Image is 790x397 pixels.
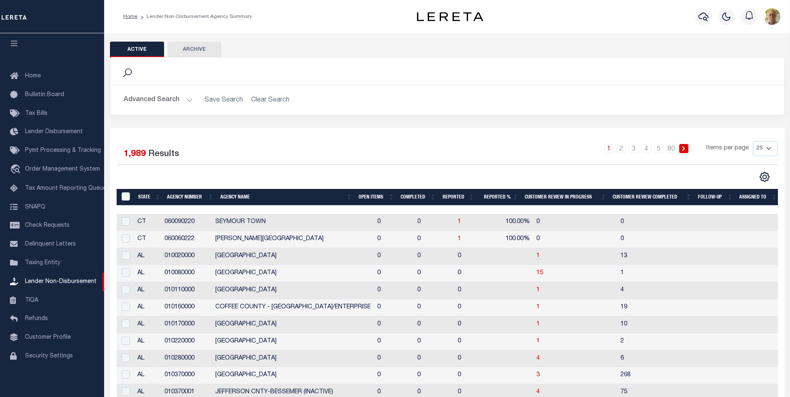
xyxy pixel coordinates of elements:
span: SNAPQ [25,204,45,210]
td: 0 [374,367,414,384]
li: Lender Non-Disbursement Agency Summary [137,13,252,20]
td: 0 [617,214,698,231]
td: AL [134,350,161,367]
td: 0 [414,299,454,316]
td: CT [134,214,161,231]
span: Security Settings [25,353,73,359]
a: 1 [458,219,461,225]
td: 0 [533,214,617,231]
td: 19 [617,299,698,316]
td: AL [134,299,161,316]
span: 1 [536,287,540,293]
td: 0 [374,214,414,231]
th: Reported: activate to sort column ascending [439,189,478,206]
td: 0 [454,248,491,265]
a: 1 [536,338,540,344]
td: 268 [617,367,698,384]
span: Lender Non-Disbursement [25,279,97,285]
td: [GEOGRAPHIC_DATA] [212,265,374,282]
a: 3 [536,372,540,378]
td: 0 [414,282,454,299]
td: 100.00% [491,214,533,231]
td: [GEOGRAPHIC_DATA] [212,350,374,367]
td: 0 [617,231,698,248]
a: 3 [629,144,638,153]
td: AL [134,333,161,350]
td: 10 [617,316,698,333]
span: 1,989 [124,150,146,159]
td: AL [134,367,161,384]
td: 0 [414,316,454,333]
span: Items per page [706,144,749,153]
span: Tax Amount Reporting Queue [25,186,106,191]
span: Check Requests [25,223,70,228]
button: Active [110,42,164,57]
td: 0 [454,299,491,316]
span: 1 [536,304,540,310]
th: Completed: activate to sort column ascending [397,189,439,206]
a: 1 [604,144,613,153]
span: Order Management System [25,166,100,172]
td: 0 [374,282,414,299]
td: 0 [454,316,491,333]
td: [GEOGRAPHIC_DATA] [212,367,374,384]
span: Delinquent Letters [25,241,76,247]
span: Tax Bills [25,111,47,117]
td: SEYMOUR TOWN [212,214,374,231]
th: MBACode [117,189,135,206]
label: Results [148,148,179,161]
td: [PERSON_NAME][GEOGRAPHIC_DATA] [212,231,374,248]
td: [GEOGRAPHIC_DATA] [212,333,374,350]
td: 010110000 [161,282,212,299]
td: 010220000 [161,333,212,350]
span: Refunds [25,316,48,322]
th: Agency Number: activate to sort column ascending [164,189,217,206]
td: 010020000 [161,248,212,265]
span: Customer Profile [25,335,71,340]
a: 5 [654,144,663,153]
td: COFFEE COUNTY - [GEOGRAPHIC_DATA]/ENTERPRISE [212,299,374,316]
td: 0 [414,367,454,384]
td: 4 [617,282,698,299]
span: 4 [536,355,540,361]
a: 4 [642,144,651,153]
td: 0 [454,282,491,299]
a: 1 [536,321,540,327]
td: [GEOGRAPHIC_DATA] [212,316,374,333]
td: 1 [617,265,698,282]
td: 010080000 [161,265,212,282]
th: Assigned To: activate to sort column ascending [736,189,780,206]
td: 0 [374,350,414,367]
td: 0 [414,265,454,282]
th: Customer Review Completed: activate to sort column ascending [609,189,695,206]
th: Reported %: activate to sort column ascending [478,189,521,206]
td: 0 [533,231,617,248]
td: 0 [414,214,454,231]
a: 80 [667,144,676,153]
td: 0 [374,248,414,265]
a: 4 [536,389,540,395]
td: 0 [374,231,414,248]
td: 010370000 [161,367,212,384]
span: Home [25,73,41,79]
th: Customer Review In Progress: activate to sort column ascending [521,189,609,206]
td: 010280000 [161,350,212,367]
a: 1 [458,236,461,242]
span: TIQA [25,297,38,303]
span: Pymt Processing & Tracking [25,148,101,154]
img: logo-dark.svg [417,12,483,21]
td: 0 [414,350,454,367]
button: Advanced Search [124,92,193,108]
a: 1 [536,253,540,259]
td: 0 [454,265,491,282]
td: 0 [454,350,491,367]
td: 0 [374,316,414,333]
td: 010170000 [161,316,212,333]
td: 6 [617,350,698,367]
td: 060090220 [161,214,212,231]
th: Follow-up: activate to sort column ascending [695,189,736,206]
td: [GEOGRAPHIC_DATA] [212,248,374,265]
